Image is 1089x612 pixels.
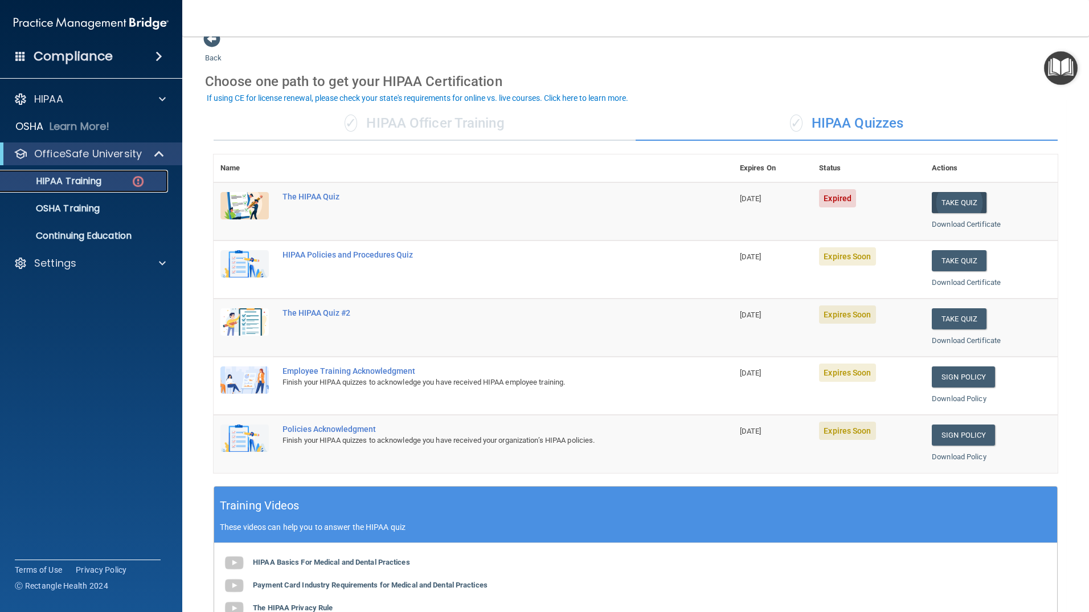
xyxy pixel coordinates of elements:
[740,194,762,203] span: [DATE]
[932,394,986,403] a: Download Policy
[932,278,1001,287] a: Download Certificate
[14,92,166,106] a: HIPAA
[932,220,1001,229] a: Download Certificate
[740,369,762,377] span: [DATE]
[223,552,245,574] img: gray_youtube_icon.38fcd6cc.png
[220,523,1051,532] p: These videos can help you to answer the HIPAA quiz
[34,92,63,106] p: HIPAA
[283,250,676,259] div: HIPAA Policies and Procedures Quiz
[932,425,995,446] a: Sign Policy
[283,308,676,317] div: The HIPAA Quiz #2
[14,12,169,35] img: PMB logo
[14,147,165,161] a: OfficeSafe University
[50,120,110,133] p: Learn More!
[819,189,856,207] span: Expired
[283,425,676,434] div: Policies Acknowledgment
[7,176,101,187] p: HIPAA Training
[205,65,1066,98] div: Choose one path to get your HIPAA Certification
[76,564,127,576] a: Privacy Policy
[283,376,676,389] div: Finish your HIPAA quizzes to acknowledge you have received HIPAA employee training.
[223,574,245,597] img: gray_youtube_icon.38fcd6cc.png
[892,531,1075,577] iframe: Drift Widget Chat Controller
[932,192,986,213] button: Take Quiz
[205,92,630,104] button: If using CE for license renewal, please check your state's requirements for online vs. live cours...
[283,366,676,376] div: Employee Training Acknowledgment
[345,115,357,132] span: ✓
[253,603,333,612] b: The HIPAA Privacy Rule
[819,305,875,324] span: Expires Soon
[14,256,166,270] a: Settings
[253,581,488,589] b: Payment Card Industry Requirements for Medical and Dental Practices
[733,154,813,182] th: Expires On
[740,311,762,319] span: [DATE]
[283,434,676,447] div: Finish your HIPAA quizzes to acknowledge you have received your organization’s HIPAA policies.
[812,154,925,182] th: Status
[932,336,1001,345] a: Download Certificate
[207,94,628,102] div: If using CE for license renewal, please check your state's requirements for online vs. live cours...
[15,120,44,133] p: OSHA
[819,422,875,440] span: Expires Soon
[740,427,762,435] span: [DATE]
[253,558,410,566] b: HIPAA Basics For Medical and Dental Practices
[932,366,995,387] a: Sign Policy
[932,308,986,329] button: Take Quiz
[15,580,108,591] span: Ⓒ Rectangle Health 2024
[131,174,145,189] img: danger-circle.6113f641.png
[34,48,113,64] h4: Compliance
[819,364,875,382] span: Expires Soon
[819,247,875,266] span: Expires Soon
[220,496,300,516] h5: Training Videos
[790,115,803,132] span: ✓
[932,452,986,461] a: Download Policy
[7,203,100,214] p: OSHA Training
[15,564,62,576] a: Terms of Use
[1044,51,1078,85] button: Open Resource Center
[34,147,142,161] p: OfficeSafe University
[214,154,276,182] th: Name
[7,230,163,242] p: Continuing Education
[283,192,676,201] div: The HIPAA Quiz
[636,107,1058,141] div: HIPAA Quizzes
[740,252,762,261] span: [DATE]
[925,154,1058,182] th: Actions
[932,250,986,271] button: Take Quiz
[214,107,636,141] div: HIPAA Officer Training
[205,40,222,62] a: Back
[34,256,76,270] p: Settings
